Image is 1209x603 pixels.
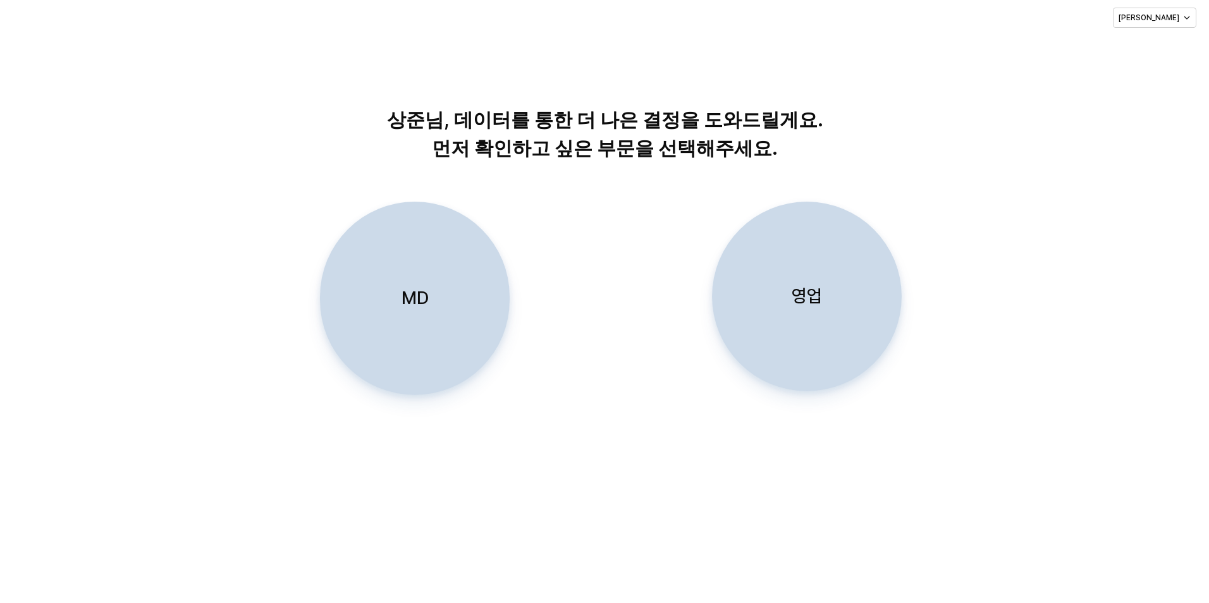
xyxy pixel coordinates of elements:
p: MD [402,286,429,310]
p: [PERSON_NAME] [1119,13,1179,23]
button: 영업 [712,202,902,391]
p: 영업 [792,284,822,308]
button: [PERSON_NAME] [1113,8,1196,28]
button: MD [320,202,510,395]
p: 상준님, 데이터를 통한 더 나은 결정을 도와드릴게요. 먼저 확인하고 싶은 부문을 선택해주세요. [282,106,928,162]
